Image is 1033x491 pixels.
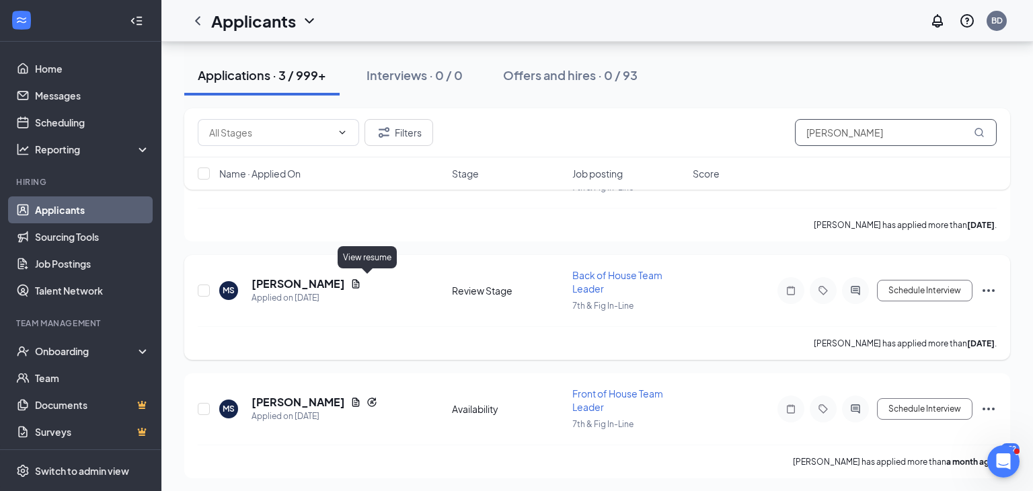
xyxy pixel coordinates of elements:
a: DocumentsCrown [35,391,150,418]
button: Schedule Interview [877,280,972,301]
svg: Analysis [16,143,30,156]
svg: ActiveChat [847,285,864,296]
div: Applied on [DATE] [252,291,361,305]
iframe: Intercom live chat [987,445,1020,478]
span: Back of House Team Leader [572,269,662,295]
div: View resume [338,246,397,268]
div: Onboarding [35,344,139,358]
div: Offers and hires · 0 / 93 [503,67,638,83]
h1: Applicants [211,9,296,32]
svg: QuestionInfo [959,13,975,29]
svg: ChevronDown [337,127,348,138]
input: All Stages [209,125,332,140]
svg: Note [783,285,799,296]
svg: UserCheck [16,344,30,358]
a: Talent Network [35,277,150,304]
svg: Tag [815,404,831,414]
a: SurveysCrown [35,418,150,445]
svg: MagnifyingGlass [974,127,985,138]
svg: Note [783,404,799,414]
div: Applications · 3 / 999+ [198,67,326,83]
svg: Reapply [367,397,377,408]
div: 152 [1001,443,1020,455]
b: a month ago [946,457,995,467]
a: Team [35,365,150,391]
svg: ChevronLeft [190,13,206,29]
div: MS [223,285,235,296]
div: Availability [452,402,564,416]
a: Messages [35,82,150,109]
svg: Collapse [130,14,143,28]
span: Stage [452,167,479,180]
button: Schedule Interview [877,398,972,420]
p: [PERSON_NAME] has applied more than . [814,338,997,349]
svg: Document [350,397,361,408]
div: Applied on [DATE] [252,410,377,423]
svg: Document [350,278,361,289]
b: [DATE] [967,338,995,348]
a: Applicants [35,196,150,223]
svg: Ellipses [981,282,997,299]
a: Scheduling [35,109,150,136]
svg: Notifications [929,13,946,29]
span: Front of House Team Leader [572,387,663,413]
div: Review Stage [452,284,564,297]
div: Switch to admin view [35,464,129,478]
button: Filter Filters [365,119,433,146]
h5: [PERSON_NAME] [252,276,345,291]
a: Sourcing Tools [35,223,150,250]
svg: ActiveChat [847,404,864,414]
span: Name · Applied On [219,167,301,180]
div: Interviews · 0 / 0 [367,67,463,83]
span: Job posting [572,167,623,180]
svg: Settings [16,464,30,478]
p: [PERSON_NAME] has applied more than . [814,219,997,231]
input: Search in applications [795,119,997,146]
svg: ChevronDown [301,13,317,29]
span: Score [693,167,720,180]
b: [DATE] [967,220,995,230]
div: MS [223,403,235,414]
span: 7th & Fig In-Line [572,301,634,311]
svg: WorkstreamLogo [15,13,28,27]
div: Team Management [16,317,147,329]
svg: Filter [376,124,392,141]
svg: Tag [815,285,831,296]
div: BD [991,15,1003,26]
div: Hiring [16,176,147,188]
span: 7th & Fig In-Line [572,419,634,429]
h5: [PERSON_NAME] [252,395,345,410]
a: Home [35,55,150,82]
div: Reporting [35,143,151,156]
svg: Ellipses [981,401,997,417]
a: Job Postings [35,250,150,277]
p: [PERSON_NAME] has applied more than . [793,456,997,467]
